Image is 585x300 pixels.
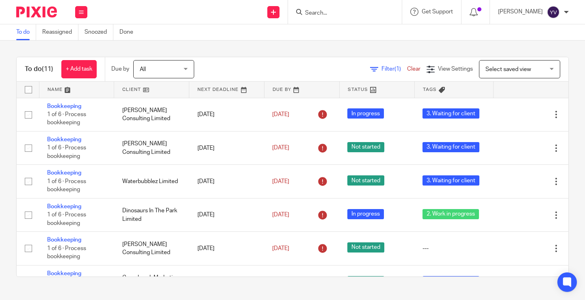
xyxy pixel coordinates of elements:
td: [DATE] [189,198,264,231]
span: 1 of 6 · Process bookkeeping [47,179,86,193]
a: Bookkeeping [47,170,81,176]
span: 3. Waiting for client [422,175,479,186]
span: [DATE] [272,179,289,184]
td: [PERSON_NAME] Consulting Limited [114,98,189,131]
h1: To do [25,65,53,73]
a: Snoozed [84,24,113,40]
span: Select saved view [485,67,531,72]
span: Not started [347,142,384,152]
a: Bookkeeping [47,271,81,276]
td: Waterbubblez Limited [114,165,189,198]
span: 3. Waiting for client [422,142,479,152]
span: 2. Work in progress [422,209,479,219]
span: All [140,67,146,72]
span: Not started [347,276,384,286]
span: 1 of 6 · Process bookkeeping [47,145,86,160]
a: Reassigned [42,24,78,40]
td: [DATE] [189,232,264,265]
span: View Settings [438,66,473,72]
span: 1 of 6 · Process bookkeeping [47,246,86,260]
span: [DATE] [272,145,289,151]
span: (1) [394,66,401,72]
a: Bookkeeping [47,204,81,209]
td: [DATE] [189,165,264,198]
span: 3. Waiting for client [422,276,479,286]
a: Bookkeeping [47,137,81,142]
span: 1 of 6 · Process bookkeeping [47,112,86,126]
span: Tags [423,87,437,92]
span: 1 of 6 · Process bookkeeping [47,212,86,226]
img: Pixie [16,6,57,17]
span: [DATE] [272,212,289,218]
p: [PERSON_NAME] [498,8,543,16]
img: svg%3E [547,6,560,19]
span: [DATE] [272,246,289,251]
span: Filter [381,66,407,72]
span: Not started [347,242,384,253]
p: Due by [111,65,129,73]
td: Dinosaurs In The Park Limited [114,198,189,231]
span: 3. Waiting for client [422,108,479,119]
div: --- [422,244,485,253]
td: [DATE] [189,98,264,131]
span: Get Support [422,9,453,15]
span: Not started [347,175,384,186]
td: [DATE] [189,131,264,164]
a: Bookkeeping [47,237,81,243]
td: [DATE] [189,265,264,298]
a: + Add task [61,60,97,78]
td: Cranebrook Marketing Limited [114,265,189,298]
input: Search [304,10,377,17]
span: (11) [42,66,53,72]
a: Bookkeeping [47,104,81,109]
span: In progress [347,209,384,219]
a: Clear [407,66,420,72]
a: To do [16,24,36,40]
span: In progress [347,108,384,119]
span: [DATE] [272,112,289,117]
td: [PERSON_NAME] Consulting Limited [114,232,189,265]
a: Done [119,24,139,40]
td: [PERSON_NAME] Consulting Limited [114,131,189,164]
